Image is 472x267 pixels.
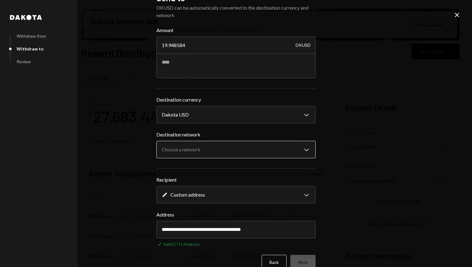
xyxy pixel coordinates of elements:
[156,4,316,19] div: DKUSD can be automatically converted to the destination currency and network
[156,211,316,218] label: Address
[296,36,311,54] div: DKUSD
[156,131,316,138] label: Destination network
[156,26,316,34] label: Amount
[156,96,316,103] label: Destination currency
[156,176,316,184] label: Recipient
[163,241,200,247] div: Valid ETH Address
[17,33,46,39] div: Withdraw from
[156,36,316,54] input: Enter amount
[156,106,316,123] button: Destination currency
[17,46,44,51] div: Withdraw to
[156,141,316,158] button: Destination network
[17,59,31,64] div: Review
[156,186,316,203] button: Recipient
